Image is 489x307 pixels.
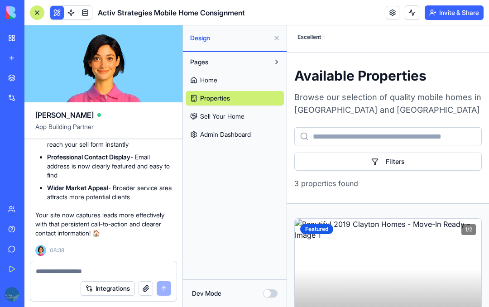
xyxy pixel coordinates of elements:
[190,34,269,43] span: Design
[47,153,130,161] strong: Professional Contact Display
[47,131,101,139] strong: Always Accessible
[13,199,46,209] div: Featured
[35,245,46,256] img: Ella_00000_wcx2te.png
[200,130,251,139] span: Admin Dashboard
[7,153,71,163] p: 3 properties found
[5,287,19,302] img: ACg8ocKGq9taOP8n2vO4Z1mkfxjckOdLKyAN5eB0cnGBYNzvfLoU2l3O=s96-c
[7,66,195,91] p: Browse our selection of quality mobile homes in [GEOGRAPHIC_DATA] and [GEOGRAPHIC_DATA]
[192,289,221,298] label: Dev Mode
[186,55,269,69] button: Pages
[35,110,94,120] span: [PERSON_NAME]
[47,131,172,149] li: - Visitors can always reach your sell form instantly
[200,76,217,85] span: Home
[7,42,195,58] h1: Available Properties
[200,112,244,121] span: Sell Your Home
[190,58,208,67] span: Pages
[35,211,172,238] p: Your site now captures leads more effectively with that persistent call-to-action and clearer con...
[81,281,135,296] button: Integrations
[50,247,64,254] span: 08:38
[186,109,284,124] a: Sell Your Home
[47,183,172,201] li: - Broader service area attracts more potential clients
[47,184,108,192] strong: Wider Market Appeal
[47,153,172,180] li: - Email address is now clearly featured and easy to find
[7,127,195,145] button: Filters
[425,5,484,20] button: Invite & Share
[186,127,284,142] a: Admin Dashboard
[186,73,284,87] a: Home
[98,7,245,18] span: Activ Strategies Mobile Home Consignment
[35,122,172,139] span: App Building Partner
[200,94,230,103] span: Properties
[186,91,284,106] a: Properties
[6,6,62,19] img: logo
